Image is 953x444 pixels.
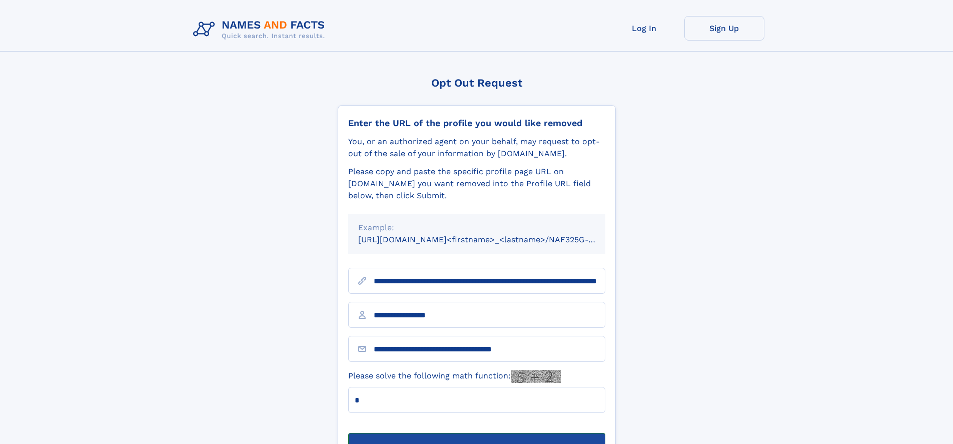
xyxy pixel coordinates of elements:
[348,118,605,129] div: Enter the URL of the profile you would like removed
[348,136,605,160] div: You, or an authorized agent on your behalf, may request to opt-out of the sale of your informatio...
[348,370,561,383] label: Please solve the following math function:
[338,77,616,89] div: Opt Out Request
[348,166,605,202] div: Please copy and paste the specific profile page URL on [DOMAIN_NAME] you want removed into the Pr...
[684,16,764,41] a: Sign Up
[358,222,595,234] div: Example:
[358,235,624,244] small: [URL][DOMAIN_NAME]<firstname>_<lastname>/NAF325G-xxxxxxxx
[604,16,684,41] a: Log In
[189,16,333,43] img: Logo Names and Facts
